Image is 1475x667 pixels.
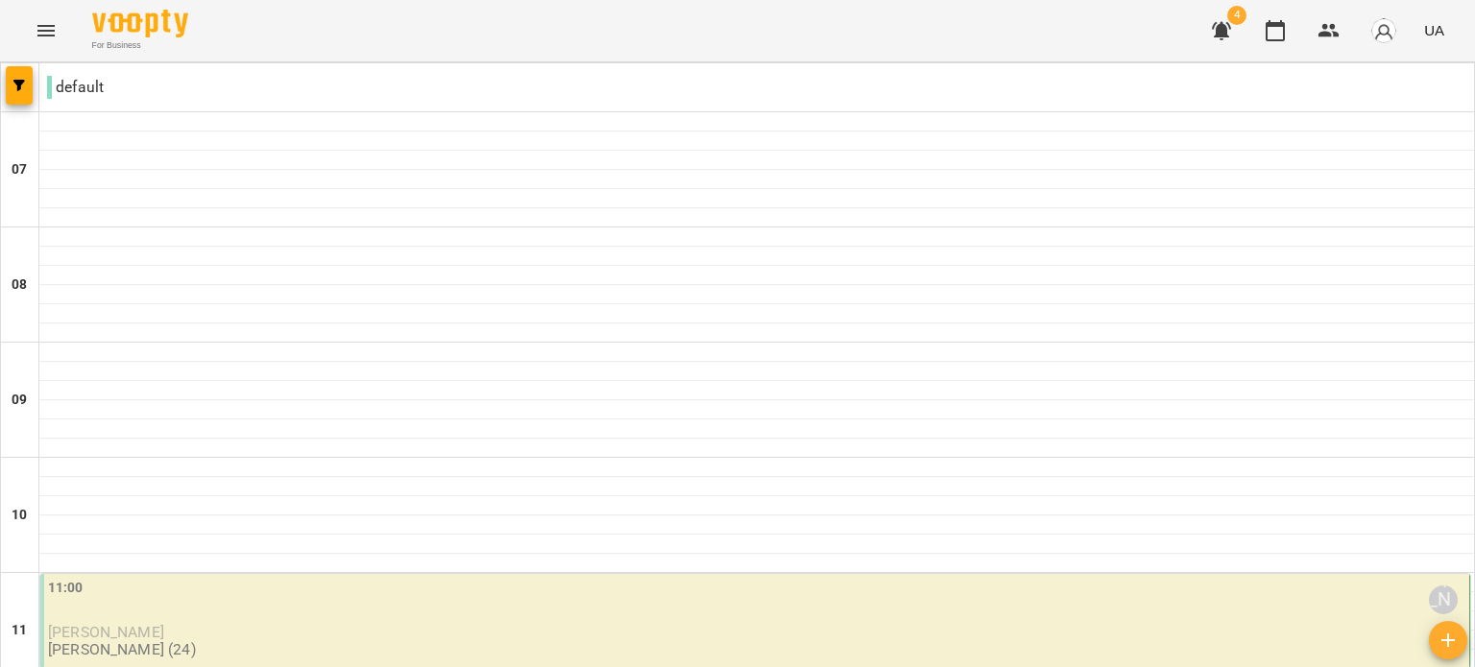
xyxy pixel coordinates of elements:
[92,39,188,52] span: For Business
[23,8,69,54] button: Menu
[47,76,104,99] p: default
[1227,6,1246,25] span: 4
[48,623,164,641] span: [PERSON_NAME]
[12,274,27,296] h6: 08
[92,10,188,37] img: Voopty Logo
[1429,621,1467,659] button: Створити урок
[48,578,84,599] label: 11:00
[12,620,27,641] h6: 11
[48,641,196,657] p: [PERSON_NAME] (24)
[1370,17,1397,44] img: avatar_s.png
[12,159,27,180] h6: 07
[12,505,27,526] h6: 10
[1424,20,1444,40] span: UA
[1416,12,1452,48] button: UA
[1429,585,1458,614] div: Котляренко Крістіна
[12,390,27,411] h6: 09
